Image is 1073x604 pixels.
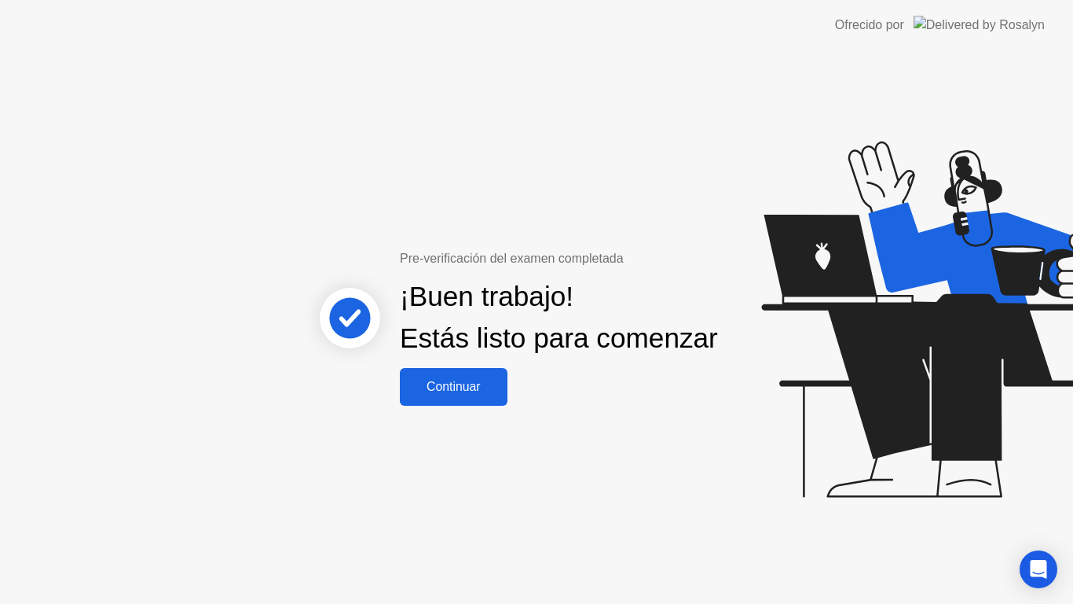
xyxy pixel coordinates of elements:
[405,380,503,394] div: Continuar
[400,276,718,359] div: ¡Buen trabajo! Estás listo para comenzar
[400,249,724,268] div: Pre-verificación del examen completada
[835,16,904,35] div: Ofrecido por
[400,368,507,406] button: Continuar
[914,16,1045,34] img: Delivered by Rosalyn
[1020,551,1057,588] div: Open Intercom Messenger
